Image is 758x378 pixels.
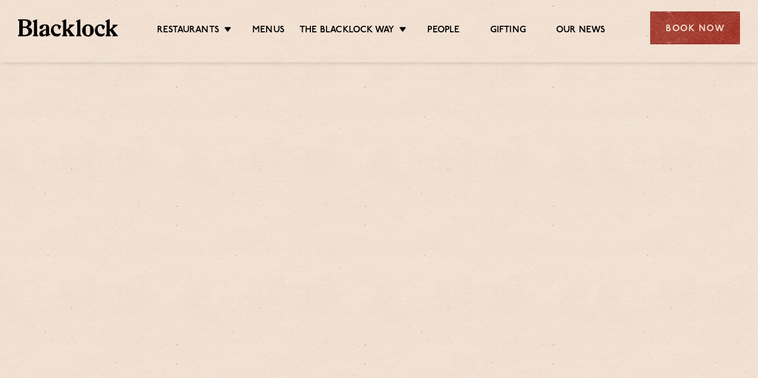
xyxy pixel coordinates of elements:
a: Gifting [490,25,526,38]
a: Menus [252,25,285,38]
div: Book Now [650,11,740,44]
img: BL_Textured_Logo-footer-cropped.svg [18,19,118,36]
a: The Blacklock Way [300,25,394,38]
a: People [427,25,460,38]
a: Restaurants [157,25,219,38]
a: Our News [556,25,606,38]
